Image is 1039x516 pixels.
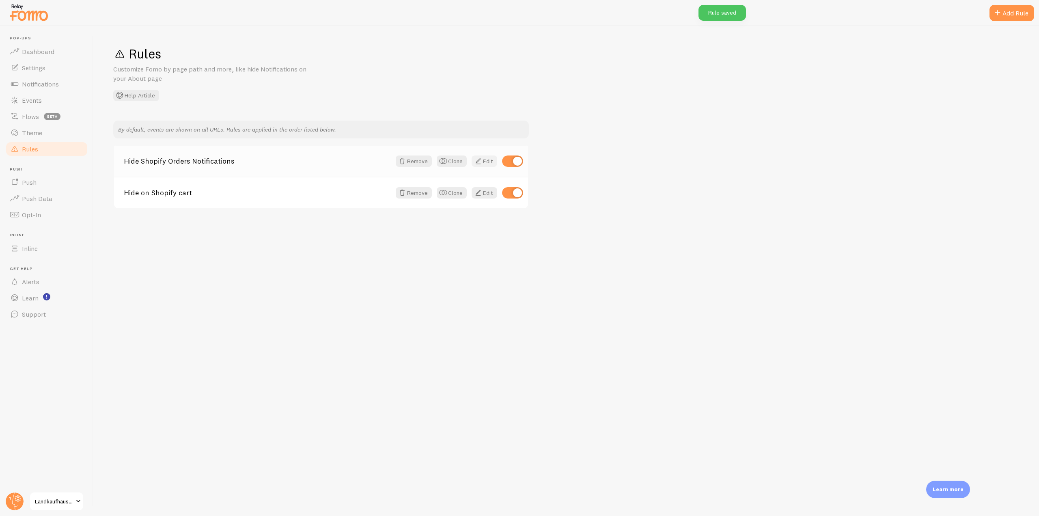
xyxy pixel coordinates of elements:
div: Learn more [926,481,970,498]
button: Remove [396,155,432,167]
a: Events [5,92,88,108]
a: Hide Shopify Orders Notifications [124,158,391,165]
span: Rules [22,145,38,153]
a: Edit [472,187,497,199]
span: Inline [10,233,88,238]
span: Alerts [22,278,39,286]
span: Inline [22,244,38,253]
a: Hide on Shopify cart [124,189,391,196]
span: Support [22,310,46,318]
span: Dashboard [22,47,54,56]
a: Push [5,174,88,190]
span: Get Help [10,266,88,272]
a: Dashboard [5,43,88,60]
span: Landkaufhaus [PERSON_NAME] [35,497,73,506]
a: Flows beta [5,108,88,125]
p: By default, events are shown on all URLs. Rules are applied in the order listed below. [118,125,524,134]
p: Customize Fomo by page path and more, like hide Notifications on your About page [113,65,308,83]
a: Push Data [5,190,88,207]
span: Push [10,167,88,172]
span: Learn [22,294,39,302]
a: Notifications [5,76,88,92]
a: Settings [5,60,88,76]
button: Clone [437,187,467,199]
span: Theme [22,129,42,137]
span: Opt-In [22,211,41,219]
a: Opt-In [5,207,88,223]
span: Pop-ups [10,36,88,41]
a: Theme [5,125,88,141]
button: Clone [437,155,467,167]
h1: Rules [113,45,1020,62]
a: Learn [5,290,88,306]
button: Remove [396,187,432,199]
svg: <p>Watch New Feature Tutorials!</p> [43,293,50,300]
a: Inline [5,240,88,257]
img: fomo-relay-logo-orange.svg [9,2,49,23]
span: Notifications [22,80,59,88]
span: Flows [22,112,39,121]
a: Rules [5,141,88,157]
span: Settings [22,64,45,72]
div: Rule saved [698,5,746,21]
span: Events [22,96,42,104]
span: Push [22,178,37,186]
a: Landkaufhaus [PERSON_NAME] [29,492,84,511]
span: Push Data [22,194,52,203]
a: Edit [472,155,497,167]
p: Learn more [933,486,964,493]
a: Support [5,306,88,322]
span: beta [44,113,60,120]
button: Help Article [113,90,159,101]
a: Alerts [5,274,88,290]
